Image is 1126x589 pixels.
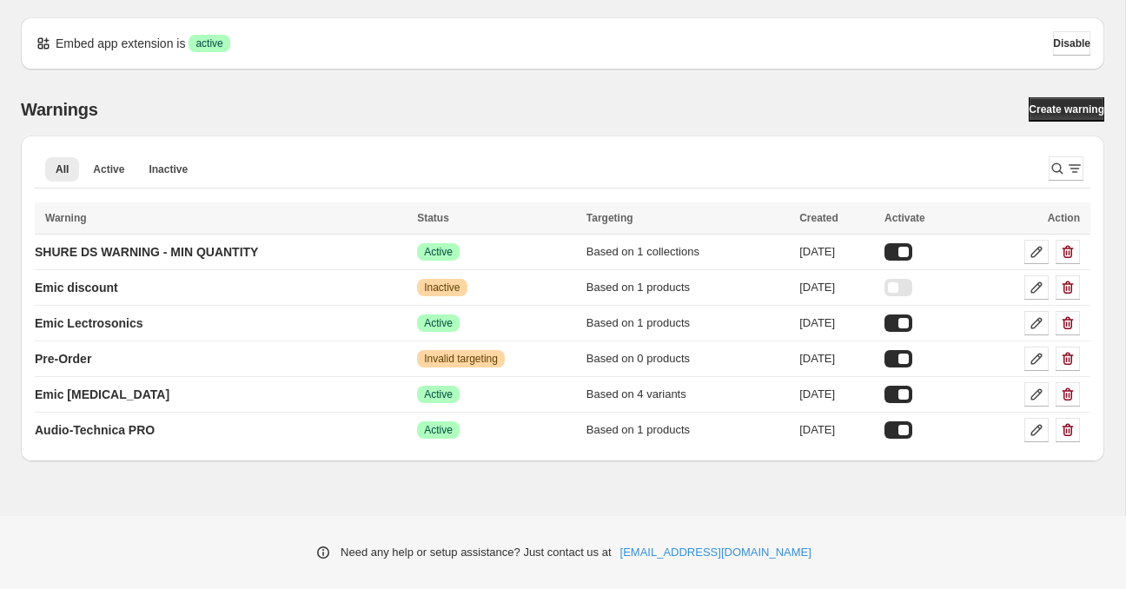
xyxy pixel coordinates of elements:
[195,36,222,50] span: active
[799,350,874,367] div: [DATE]
[1053,36,1090,50] span: Disable
[1053,31,1090,56] button: Disable
[799,279,874,296] div: [DATE]
[35,314,143,332] p: Emic Lectrosonics
[586,386,789,403] div: Based on 4 variants
[424,316,453,330] span: Active
[424,281,460,294] span: Inactive
[586,314,789,332] div: Based on 1 products
[586,243,789,261] div: Based on 1 collections
[799,421,874,439] div: [DATE]
[56,162,69,176] span: All
[45,212,87,224] span: Warning
[586,421,789,439] div: Based on 1 products
[35,381,169,408] a: Emic [MEDICAL_DATA]
[1048,212,1080,224] span: Action
[35,243,258,261] p: SHURE DS WARNING - MIN QUANTITY
[35,345,91,373] a: Pre-Order
[56,35,185,52] p: Embed app extension is
[799,212,838,224] span: Created
[149,162,188,176] span: Inactive
[620,544,811,561] a: [EMAIL_ADDRESS][DOMAIN_NAME]
[424,387,453,401] span: Active
[35,386,169,403] p: Emic [MEDICAL_DATA]
[1029,103,1104,116] span: Create warning
[35,274,118,301] a: Emic discount
[35,421,155,439] p: Audio-Technica PRO
[586,212,633,224] span: Targeting
[586,350,789,367] div: Based on 0 products
[586,279,789,296] div: Based on 1 products
[1029,97,1104,122] a: Create warning
[424,352,498,366] span: Invalid targeting
[417,212,449,224] span: Status
[799,386,874,403] div: [DATE]
[35,416,155,444] a: Audio-Technica PRO
[35,309,143,337] a: Emic Lectrosonics
[424,423,453,437] span: Active
[799,243,874,261] div: [DATE]
[884,212,925,224] span: Activate
[35,350,91,367] p: Pre-Order
[799,314,874,332] div: [DATE]
[21,99,98,120] h2: Warnings
[424,245,453,259] span: Active
[35,238,258,266] a: SHURE DS WARNING - MIN QUANTITY
[93,162,124,176] span: Active
[1049,156,1083,181] button: Search and filter results
[35,279,118,296] p: Emic discount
